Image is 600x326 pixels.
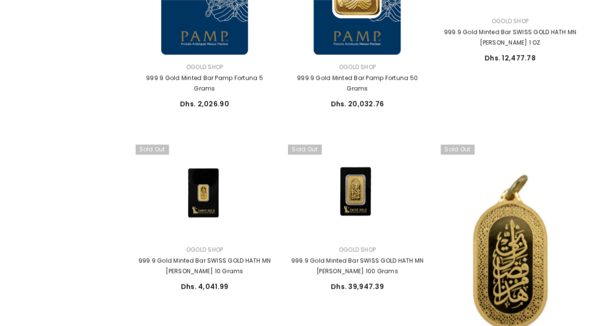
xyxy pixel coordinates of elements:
a: 999.9 Gold Minted Bar SWISS GOLD HATH MN FADL RABY 10 Grams [136,144,274,237]
a: 999.9 Gold Minted Bar Pamp Fortuna 50 Grams [288,73,426,94]
span: Dhs. 4,041.99 [181,282,229,291]
a: 999.9 Gold Minted Bar Pamp Fortuna 5 Grams [136,73,274,94]
a: Ogold Shop [186,63,223,71]
a: 999.9 Gold Minted Bar SWISS GOLD HATH MN [PERSON_NAME] 100 Grams [288,255,426,276]
a: Ogold Shop [492,17,528,25]
a: Ogold Shop [339,245,376,253]
span: Sold out [288,144,321,154]
a: 999.9 Gold Minted Bar SWISS GOLD HATH MN [PERSON_NAME] 1 OZ [441,27,579,48]
span: Dhs. 2,026.90 [180,99,229,109]
a: Ogold Shop [186,245,223,253]
span: Sold out [441,144,474,154]
a: 999.9 Gold Minted Bar SWISS GOLD HATH MN FADL RABY 100 Grams [288,144,426,237]
span: Sold out [136,144,169,154]
span: Dhs. 12,477.78 [484,53,536,63]
a: 999.9 Gold Minted Bar SWISS GOLD HATH MN [PERSON_NAME] 10 Grams [136,255,274,276]
a: Ogold Shop [339,63,376,71]
span: Dhs. 39,947.39 [331,282,384,291]
span: Dhs. 20,032.76 [331,99,384,109]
